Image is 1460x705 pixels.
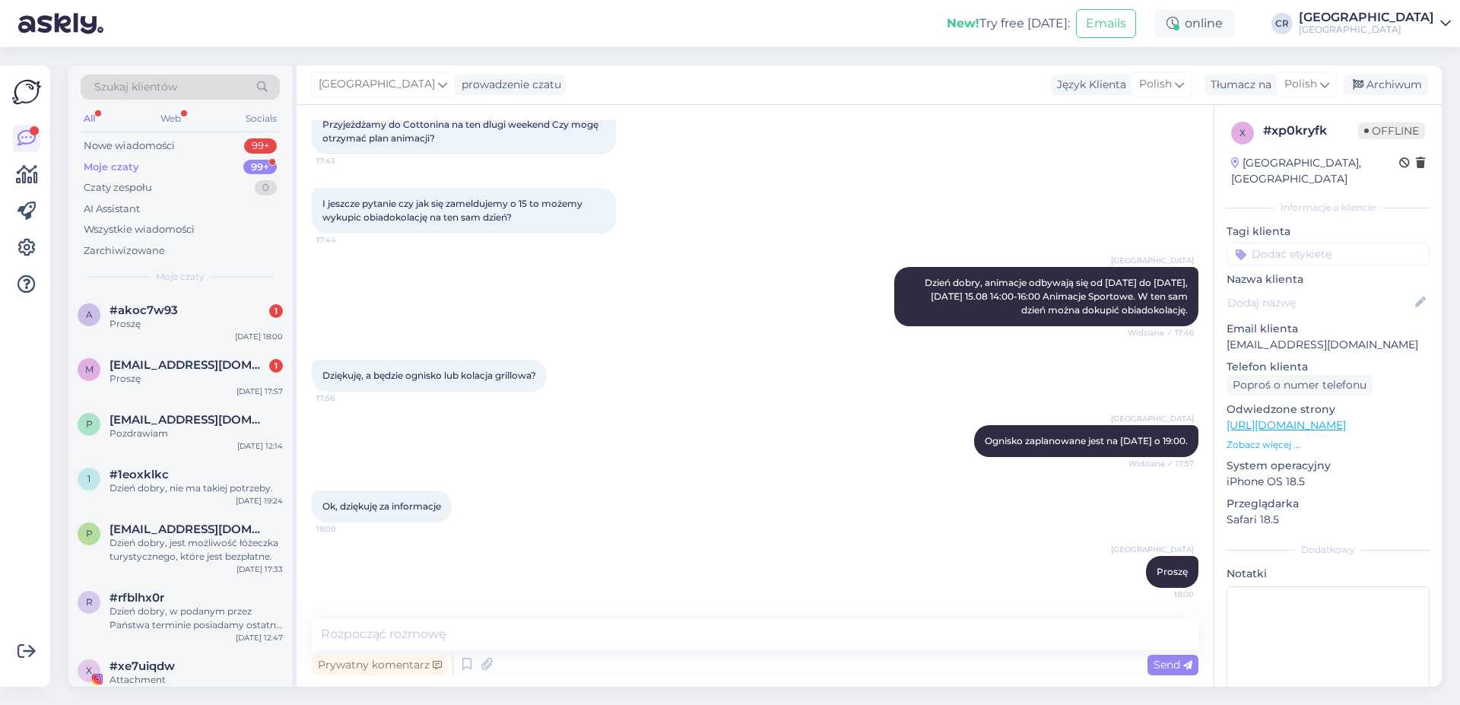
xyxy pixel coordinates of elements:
span: Widziane ✓ 17:46 [1128,327,1194,338]
div: 0 [255,180,277,195]
span: 17:44 [316,234,373,246]
div: Socials [243,109,280,129]
p: Telefon klienta [1227,359,1430,375]
div: [DATE] 17:33 [236,564,283,575]
span: Offline [1358,122,1425,139]
div: [DATE] 17:57 [236,386,283,397]
span: #xe7uiqdw [109,659,175,673]
div: Moje czaty [84,160,139,175]
p: System operacyjny [1227,458,1430,474]
button: Emails [1076,9,1136,38]
div: Pozdrawiam [109,427,283,440]
span: 18:00 [316,523,373,535]
p: Nazwa klienta [1227,272,1430,287]
input: Dodać etykietę [1227,243,1430,265]
span: I jeszcze pytanie czy jak się zameldujemy o 15 to możemy wykupic obiadokolację na ten sam dzień? [322,198,585,223]
div: [GEOGRAPHIC_DATA], [GEOGRAPHIC_DATA] [1231,155,1399,187]
span: martynka.flora@gmail.com [109,358,268,372]
div: Tłumacz na [1204,77,1271,93]
div: [DATE] 18:00 [235,331,283,342]
p: Tagi klienta [1227,224,1430,240]
div: Dzień dobry, jest możliwość łóżeczka turystycznego, które jest bezpłatne. [109,536,283,564]
img: Askly Logo [12,78,41,106]
input: Dodaj nazwę [1227,294,1412,311]
span: Szukaj klientów [94,79,177,95]
span: 17:56 [316,392,373,404]
span: Ognisko zaplanowane jest na [DATE] o 19:00. [985,435,1188,446]
div: [DATE] 12:14 [237,440,283,452]
a: [URL][DOMAIN_NAME] [1227,418,1346,432]
div: Dzień dobry, nie ma takiej potrzeby. [109,481,283,495]
span: #1eoxklkc [109,468,169,481]
span: p [86,418,93,430]
span: [GEOGRAPHIC_DATA] [1111,413,1194,424]
p: [EMAIL_ADDRESS][DOMAIN_NAME] [1227,337,1430,353]
span: Send [1154,658,1192,672]
p: Przeglądarka [1227,496,1430,512]
div: Archiwum [1344,75,1428,95]
span: Moje czaty [156,270,205,284]
a: [GEOGRAPHIC_DATA][GEOGRAPHIC_DATA] [1299,11,1451,36]
div: [GEOGRAPHIC_DATA] [1299,24,1434,36]
div: Dodatkowy [1227,543,1430,557]
div: Proszę [109,372,283,386]
span: m [85,364,94,375]
p: Zobacz więcej ... [1227,438,1430,452]
div: 99+ [243,160,277,175]
span: Proszę [1157,566,1188,577]
span: x [1239,127,1246,138]
div: CR [1271,13,1293,34]
span: Polish [1284,76,1317,93]
p: Notatki [1227,566,1430,582]
span: [GEOGRAPHIC_DATA] [319,76,435,93]
p: iPhone OS 18.5 [1227,474,1430,490]
span: #akoc7w93 [109,303,178,317]
span: Polish [1139,76,1172,93]
div: prowadzenie czatu [455,77,561,93]
span: Dziękuję, a będzie ognisko lub kolacja grillowa? [322,370,536,381]
span: 17:43 [316,155,373,167]
div: Proszę [109,317,283,331]
div: 99+ [244,138,277,154]
span: 18:00 [1137,589,1194,600]
p: Odwiedzone strony [1227,402,1430,418]
div: All [81,109,98,129]
div: [GEOGRAPHIC_DATA] [1299,11,1434,24]
div: # xp0kryfk [1263,122,1358,140]
div: online [1154,10,1235,37]
span: Ok, dziękuję za informacje [322,500,441,512]
div: Nowe wiadomości [84,138,175,154]
span: p [86,528,93,539]
b: New! [947,16,979,30]
div: Prywatny komentarz [312,655,448,675]
p: Safari 18.5 [1227,512,1430,528]
span: [GEOGRAPHIC_DATA] [1111,255,1194,266]
div: [DATE] 19:24 [236,495,283,507]
p: Email klienta [1227,321,1430,337]
span: 1 [87,473,90,484]
div: Try free [DATE]: [947,14,1070,33]
div: 1 [269,359,283,373]
div: Informacje o kliencie [1227,201,1430,214]
div: Język Klienta [1051,77,1126,93]
div: Wszystkie wiadomości [84,222,195,237]
span: x [86,665,92,676]
div: 1 [269,304,283,318]
span: poreba.przemek@gmail.com [109,413,268,427]
span: Widziane ✓ 17:57 [1128,458,1194,469]
span: paulinapatola@wp.pl [109,522,268,536]
span: Dzień dobry, animacje odbywają się od [DATE] do [DATE], [DATE] 15.08 14:00-16:00 Animacje Sportow... [925,277,1190,316]
div: Web [157,109,184,129]
div: Poproś o numer telefonu [1227,375,1373,395]
div: [DATE] 12:47 [236,632,283,643]
div: Dzień dobry, w podanym przez Państwa terminie posiadamy ostatni wolny pokój typu Comfort Plus ze ... [109,605,283,632]
div: Zarchiwizowane [84,243,165,259]
span: a [86,309,93,320]
div: Attachment [109,673,283,687]
div: AI Assistant [84,202,140,217]
span: [GEOGRAPHIC_DATA] [1111,544,1194,555]
div: Czaty zespołu [84,180,152,195]
span: #rfblhx0r [109,591,164,605]
span: r [86,596,93,608]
